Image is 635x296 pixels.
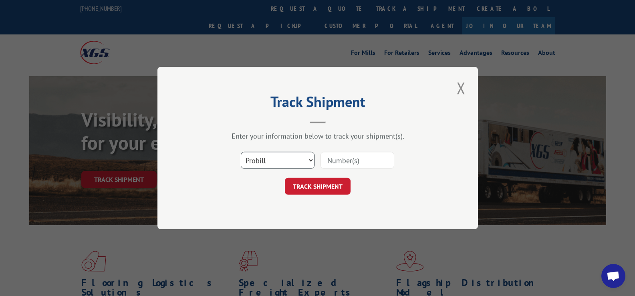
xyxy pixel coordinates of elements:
[601,264,625,288] a: Open chat
[198,131,438,141] div: Enter your information below to track your shipment(s).
[198,96,438,111] h2: Track Shipment
[285,178,351,195] button: TRACK SHIPMENT
[321,152,394,169] input: Number(s)
[454,77,468,99] button: Close modal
